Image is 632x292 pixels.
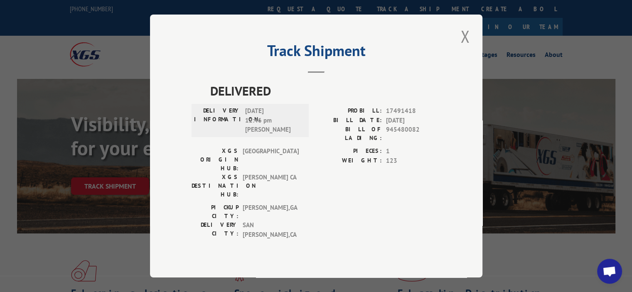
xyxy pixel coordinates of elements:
span: [DATE] 12:46 pm [PERSON_NAME] [245,106,301,135]
label: PICKUP CITY: [192,203,239,221]
label: DELIVERY CITY: [192,221,239,239]
span: 123 [386,156,441,166]
label: DELIVERY INFORMATION: [194,106,241,135]
label: XGS DESTINATION HUB: [192,173,239,199]
a: Open chat [597,259,622,284]
label: WEIGHT: [316,156,382,166]
button: Close modal [458,25,472,48]
span: SAN [PERSON_NAME] , CA [243,221,299,239]
span: [PERSON_NAME] CA [243,173,299,199]
h2: Track Shipment [192,45,441,61]
span: DELIVERED [210,81,441,100]
label: XGS ORIGIN HUB: [192,147,239,173]
label: PIECES: [316,147,382,156]
label: PROBILL: [316,106,382,116]
span: 17491418 [386,106,441,116]
span: [GEOGRAPHIC_DATA] [243,147,299,173]
label: BILL DATE: [316,116,382,125]
span: 945480082 [386,125,441,142]
span: [PERSON_NAME] , GA [243,203,299,221]
label: BILL OF LADING: [316,125,382,142]
span: 1 [386,147,441,156]
span: [DATE] [386,116,441,125]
